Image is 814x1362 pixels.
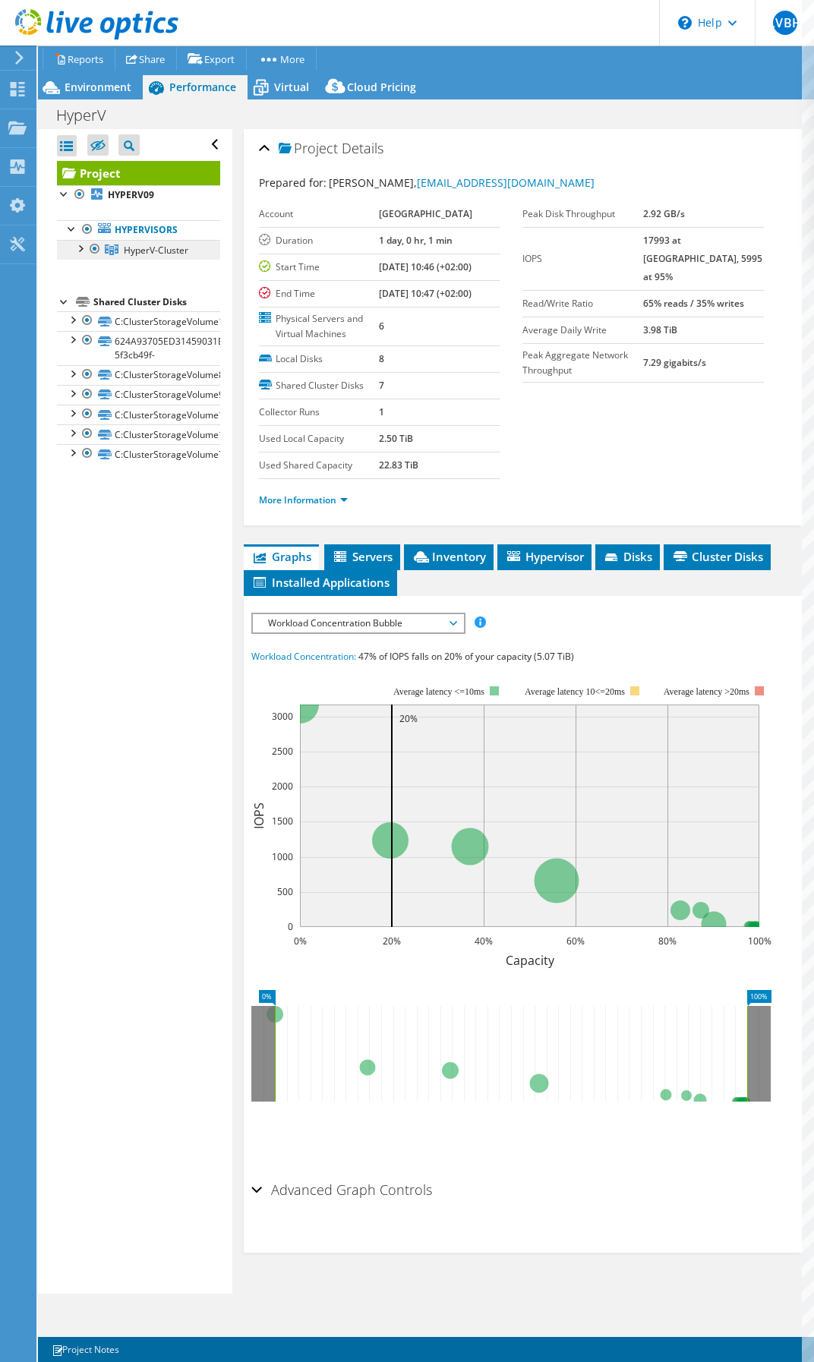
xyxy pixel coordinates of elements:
text: 20% [399,712,418,725]
label: Used Shared Capacity [259,458,380,473]
span: Performance [169,80,236,94]
text: 2500 [272,745,293,758]
label: Prepared for: [259,175,327,190]
b: 7.29 gigabits/s [643,356,706,369]
label: Physical Servers and Virtual Machines [259,311,380,342]
text: 2000 [272,780,293,793]
text: 1500 [272,815,293,828]
span: Project [279,141,338,156]
span: Inventory [412,549,486,564]
a: 624A93705ED31459031E45210001C7B0-5f3cb49f- [57,331,220,364]
span: 47% of IOPS falls on 20% of your capacity (5.07 TiB) [358,650,574,663]
label: Average Daily Write [522,323,643,338]
text: 60% [566,935,585,947]
text: 0% [293,935,306,947]
label: Peak Disk Throughput [522,207,643,222]
span: Details [342,139,383,157]
span: Environment [65,80,131,94]
b: [GEOGRAPHIC_DATA] [379,207,472,220]
label: Local Disks [259,352,380,367]
a: [EMAIL_ADDRESS][DOMAIN_NAME] [417,175,595,190]
text: 0 [288,920,293,933]
a: Project Notes [41,1340,130,1359]
text: Capacity [505,952,554,969]
a: Export [176,47,247,71]
span: HyperV-Cluster [124,244,188,257]
span: Workload Concentration: [251,650,356,663]
a: HYPERV09 [57,185,220,205]
label: Read/Write Ratio [522,296,643,311]
a: C:ClusterStorageVolume7 [57,444,220,464]
b: [DATE] 10:47 (+02:00) [379,287,472,300]
b: 1 [379,405,384,418]
h1: HyperV [49,107,130,124]
span: [PERSON_NAME], [329,175,595,190]
span: Workload Concentration Bubble [260,614,456,632]
a: C:ClusterStorageVolume11 [57,424,220,444]
span: Servers [332,549,393,564]
h2: Advanced Graph Controls [251,1174,432,1205]
b: 65% reads / 35% writes [643,297,744,310]
span: Hypervisor [505,549,584,564]
b: [DATE] 10:46 (+02:00) [379,260,472,273]
label: Start Time [259,260,380,275]
b: 2.92 GB/s [643,207,685,220]
label: Peak Aggregate Network Throughput [522,348,643,378]
b: 1 day, 0 hr, 1 min [379,234,453,247]
a: Reports [43,47,115,71]
text: 100% [747,935,771,947]
b: 8 [379,352,384,365]
a: C:ClusterStorageVolume1 [57,311,220,331]
span: Cloud Pricing [347,80,416,94]
label: End Time [259,286,380,301]
span: Installed Applications [251,575,390,590]
a: C:ClusterStorageVolume10 [57,405,220,424]
b: 6 [379,320,384,333]
a: C:ClusterStorageVolume9 [57,385,220,405]
a: C:ClusterStorageVolume8 [57,365,220,385]
a: Hypervisors [57,220,220,240]
span: Cluster Disks [671,549,763,564]
span: LVBH [773,11,797,35]
label: Collector Runs [259,405,380,420]
b: HYPERV09 [108,188,154,201]
label: Duration [259,233,380,248]
b: 7 [379,379,384,392]
text: 3000 [272,710,293,723]
svg: \n [678,16,692,30]
tspan: Average latency 10<=20ms [525,686,625,697]
b: 2.50 TiB [379,432,413,445]
text: 40% [475,935,493,947]
span: Virtual [274,80,309,94]
span: Graphs [251,549,311,564]
b: 3.98 TiB [643,323,677,336]
text: 1000 [272,850,293,863]
a: Share [115,47,177,71]
a: More Information [259,493,348,506]
b: 17993 at [GEOGRAPHIC_DATA], 5995 at 95% [643,234,762,283]
text: 20% [383,935,401,947]
span: Disks [603,549,652,564]
label: Shared Cluster Disks [259,378,380,393]
a: HyperV-Cluster [57,240,220,260]
label: IOPS [522,251,643,266]
a: Project [57,161,220,185]
div: Shared Cluster Disks [93,293,220,311]
label: Used Local Capacity [259,431,380,446]
tspan: Average latency <=10ms [393,686,484,697]
label: Account [259,207,380,222]
a: More [246,47,317,71]
text: Average latency >20ms [663,686,749,697]
b: 22.83 TiB [379,459,418,471]
text: IOPS [251,802,267,829]
text: 80% [658,935,677,947]
text: 500 [277,885,293,898]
